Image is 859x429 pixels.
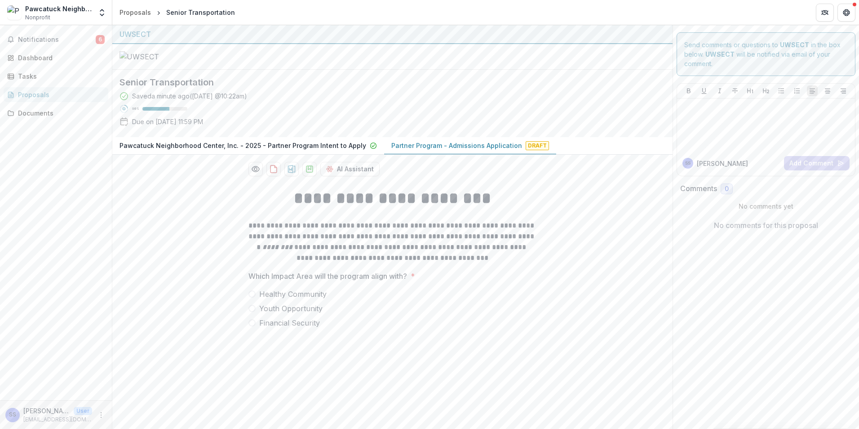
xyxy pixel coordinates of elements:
p: User [74,407,92,415]
strong: UWSECT [780,41,809,49]
div: Proposals [120,8,151,17]
span: Nonprofit [25,13,50,22]
span: Youth Opportunity [259,303,323,314]
button: Preview d1863dfe-a107-4c2f-a2b2-3373975ef68c-1.pdf [248,162,263,176]
span: 6 [96,35,105,44]
div: Susan Sedensky [685,161,691,165]
p: No comments for this proposal [714,220,818,231]
button: Open entity switcher [96,4,108,22]
div: Proposals [18,90,101,99]
div: UWSECT [120,29,665,40]
p: [EMAIL_ADDRESS][DOMAIN_NAME] [23,416,92,424]
p: 60 % [132,106,139,112]
button: Ordered List [792,85,802,96]
button: Partners [816,4,834,22]
a: Proposals [4,87,108,102]
img: UWSECT [120,51,209,62]
nav: breadcrumb [116,6,239,19]
span: Healthy Community [259,289,327,299]
button: download-proposal [302,162,317,176]
p: Due on [DATE] 11:59 PM [132,117,203,126]
button: download-proposal [284,162,299,176]
img: Pawcatuck Neighborhood Center, Inc. [7,5,22,20]
div: Pawcatuck Neighborhood Center, Inc. [25,4,92,13]
p: No comments yet [680,201,852,211]
p: Partner Program - Admissions Application [391,141,522,150]
div: Tasks [18,71,101,81]
p: [PERSON_NAME] [23,406,70,416]
a: Tasks [4,69,108,84]
p: [PERSON_NAME] [697,159,748,168]
button: Strike [730,85,740,96]
button: Heading 1 [745,85,756,96]
p: Which Impact Area will the program align with? [248,271,407,282]
span: Notifications [18,36,96,44]
div: Dashboard [18,53,101,63]
div: Documents [18,108,101,118]
button: Add Comment [784,156,850,170]
button: Align Left [807,85,818,96]
span: Financial Security [259,317,320,328]
button: Italicize [714,85,725,96]
a: Proposals [116,6,155,19]
button: Bold [683,85,694,96]
a: Documents [4,106,108,121]
div: Send comments or questions to in the box below. will be notified via email of your comment. [677,32,856,76]
button: Bullet List [776,85,787,96]
p: Pawcatuck Neighborhood Center, Inc. - 2025 - Partner Program Intent to Apply [120,141,366,150]
button: Get Help [837,4,855,22]
h2: Comments [680,184,717,193]
strong: UWSECT [705,50,735,58]
button: AI Assistant [320,162,380,176]
div: Susan Sedensky [9,412,16,418]
a: Dashboard [4,50,108,65]
span: 0 [725,185,729,193]
button: download-proposal [266,162,281,176]
span: Draft [526,141,549,150]
button: Align Center [822,85,833,96]
button: Align Right [838,85,849,96]
button: Underline [699,85,709,96]
h2: Senior Transportation [120,77,651,88]
div: Saved a minute ago ( [DATE] @ 10:22am ) [132,91,247,101]
div: Senior Transportation [166,8,235,17]
button: More [96,410,106,420]
button: Notifications6 [4,32,108,47]
button: Heading 2 [761,85,771,96]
